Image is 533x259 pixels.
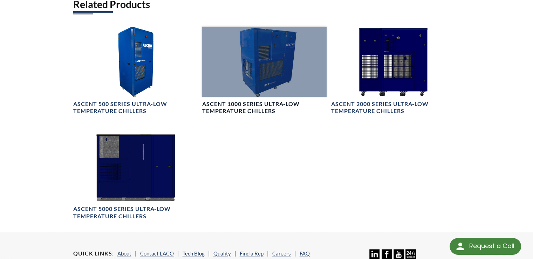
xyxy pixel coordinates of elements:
[73,132,198,220] a: Ascent Chiller 5000 Series 1Ascent 5000 Series Ultra-Low Temperature Chillers
[450,238,521,255] div: Request a Call
[140,250,174,257] a: Contact LACO
[202,100,327,115] h4: Ascent 1000 Series Ultra-Low Temperature Chillers
[73,27,198,115] a: Ascent Chiller 500 Series Image 1Ascent 500 Series Ultra-Low Temperature Chillers
[469,238,514,254] div: Request a Call
[455,241,466,252] img: round button
[272,250,291,257] a: Careers
[73,100,198,115] h4: Ascent 500 Series Ultra-Low Temperature Chillers
[202,27,327,115] a: Ascent Chiller 1000 Series 1Ascent 1000 Series Ultra-Low Temperature Chillers
[73,250,114,257] h4: Quick Links
[300,250,310,257] a: FAQ
[213,250,231,257] a: Quality
[117,250,131,257] a: About
[73,205,198,220] h4: Ascent 5000 Series Ultra-Low Temperature Chillers
[240,250,264,257] a: Find a Rep
[331,100,456,115] h4: Ascent 2000 Series Ultra-Low Temperature Chillers
[183,250,205,257] a: Tech Blog
[331,27,456,115] a: Ascent Chiller 2000 Series 1Ascent 2000 Series Ultra-Low Temperature Chillers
